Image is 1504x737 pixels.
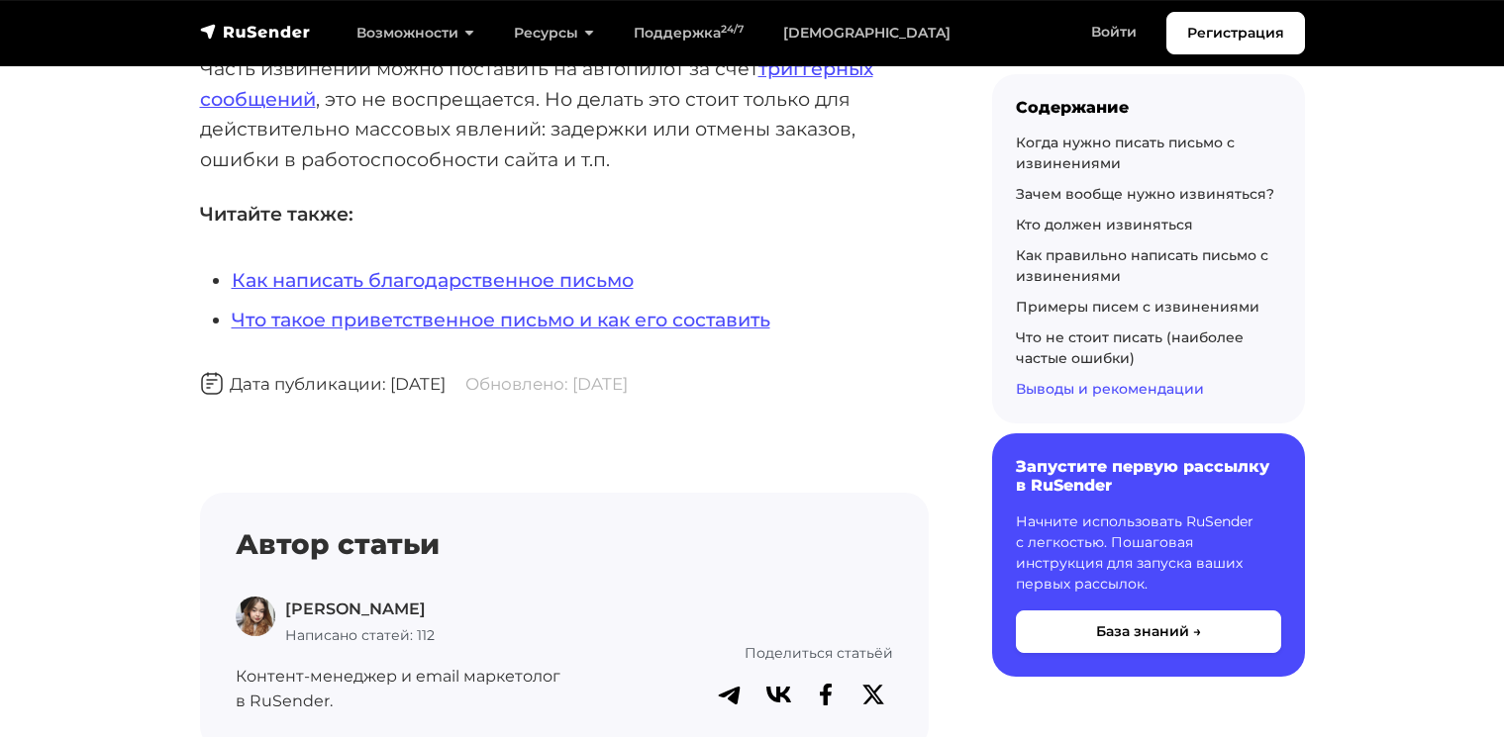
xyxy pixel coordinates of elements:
p: [PERSON_NAME] [285,597,435,622]
p: Контент-менеджер и email маркетолог в RuSender. [236,664,609,714]
h4: Автор статьи [236,528,893,562]
a: триггерных сообщений [200,56,873,111]
a: Регистрация [1166,12,1305,54]
span: Написано статей: 112 [285,626,435,644]
sup: 24/7 [721,23,744,36]
p: Поделиться статьёй [633,642,893,664]
p: Часть извинений можно поставить на автопилот за счёт , это не воспрещается. Но делать это стоит т... [200,53,929,175]
a: Ресурсы [494,13,614,53]
span: Дата публикации: [DATE] [200,374,446,394]
a: Что такое приветственное письмо и как его составить [232,308,770,331]
button: База знаний → [1016,610,1281,653]
a: Когда нужно писать письмо с извинениями [1016,134,1235,172]
a: Войти [1071,12,1156,52]
a: Выводы и рекомендации [1016,380,1204,398]
a: [DEMOGRAPHIC_DATA] [763,13,970,53]
a: Возможности [337,13,494,53]
p: Начните использовать RuSender с легкостью. Пошаговая инструкция для запуска ваших первых рассылок. [1016,511,1281,595]
img: RuSender [200,22,311,42]
a: Как правильно написать письмо с извинениями [1016,246,1268,285]
a: Зачем вообще нужно извиняться? [1016,185,1274,203]
a: Запустите первую рассылку в RuSender Начните использовать RuSender с легкостью. Пошаговая инструк... [992,433,1305,676]
a: Поддержка24/7 [614,13,763,53]
strong: Читайте также: [200,202,353,226]
a: Кто должен извиняться [1016,216,1193,233]
img: Дата публикации [200,372,224,396]
a: Примеры писем с извинениями [1016,298,1259,316]
a: Как написать благодарственное письмо [232,268,634,292]
div: Содержание [1016,98,1281,117]
a: Что не стоит писать (наиболее частые ошибки) [1016,328,1244,367]
h6: Запустите первую рассылку в RuSender [1016,457,1281,495]
span: Обновлено: [DATE] [465,374,628,394]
